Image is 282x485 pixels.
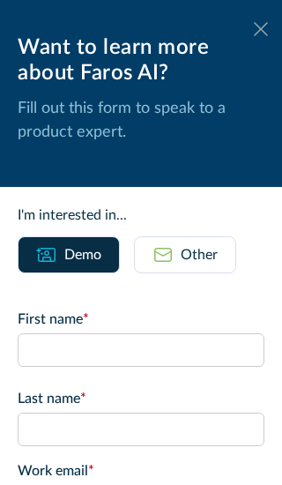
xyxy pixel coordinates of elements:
div: I'm interested in... [18,205,264,226]
div: Want to learn more about Faros AI? [18,35,264,86]
div: Other [181,244,218,265]
label: Last name [18,388,264,409]
label: First name [18,309,264,330]
div: Demo [64,244,101,265]
p: Fill out this form to speak to a product expert. [18,97,264,145]
label: Work email [18,460,264,481]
